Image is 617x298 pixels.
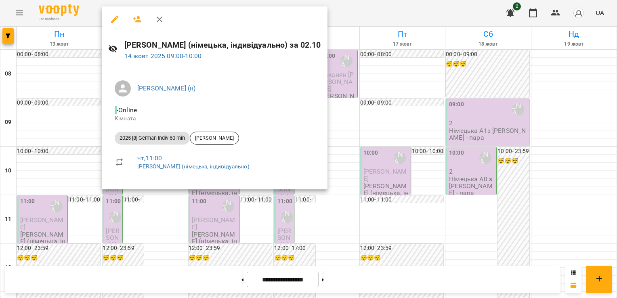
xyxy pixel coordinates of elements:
[137,84,196,92] a: [PERSON_NAME] (н)
[124,52,202,60] a: 14 жовт 2025 09:00-10:00
[137,154,162,162] a: чт , 11:00
[190,132,239,145] div: [PERSON_NAME]
[115,106,139,114] span: - Online
[115,134,190,142] span: 2025 [8] German Indiv 60 min
[137,163,250,170] a: [PERSON_NAME] (німецька, індивідуально)
[115,115,315,123] p: Кімната
[190,134,239,142] span: [PERSON_NAME]
[124,39,321,51] h6: [PERSON_NAME] (німецька, індивідуально) за 02.10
